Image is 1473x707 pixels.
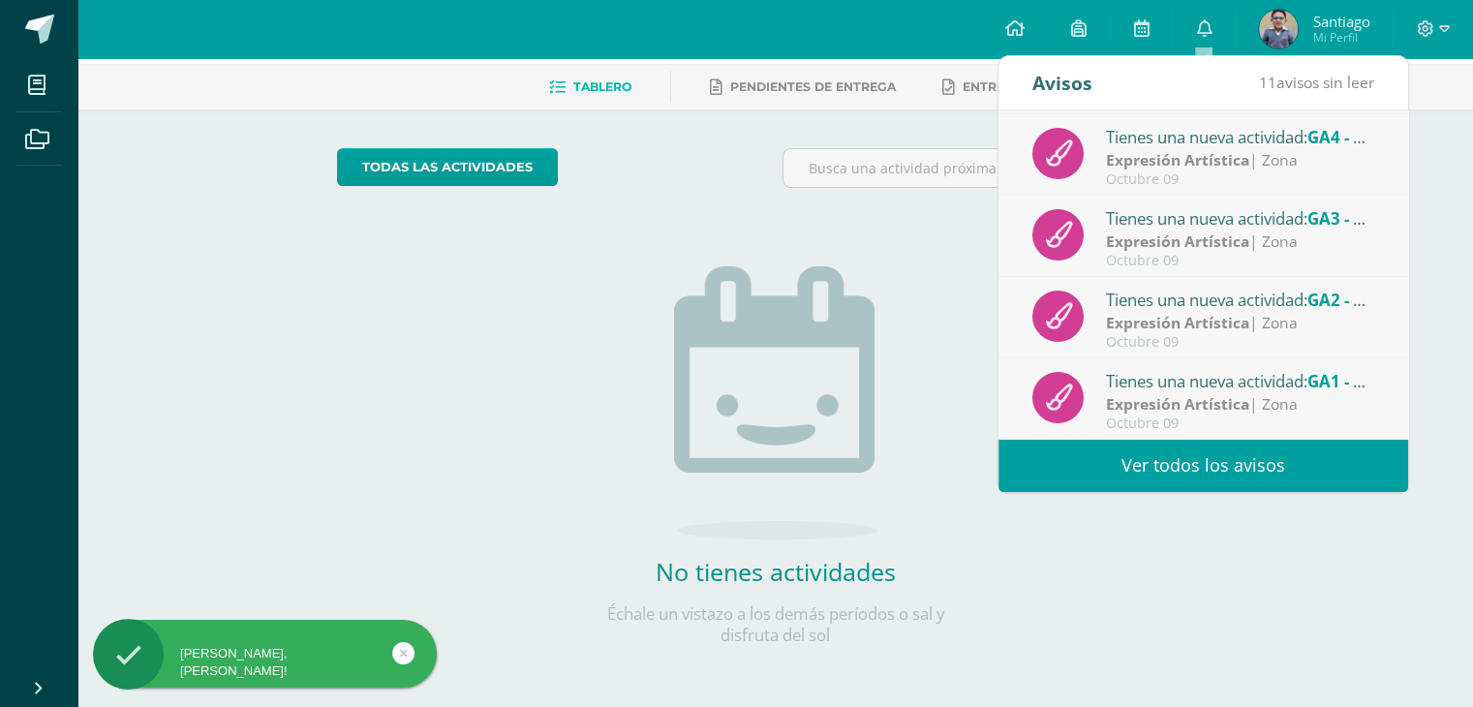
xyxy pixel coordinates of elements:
[1106,205,1375,231] div: Tienes una nueva actividad:
[963,79,1049,94] span: Entregadas
[1259,72,1276,93] span: 11
[1106,415,1375,432] div: Octubre 09
[1106,393,1249,415] strong: Expresión Artística
[549,72,631,103] a: Tablero
[1106,312,1249,333] strong: Expresión Artística
[1106,287,1375,312] div: Tienes una nueva actividad:
[1259,10,1298,48] img: 878bb1426e4b9fbf16daaceb5d88f554.png
[93,645,437,680] div: [PERSON_NAME], [PERSON_NAME]!
[1106,149,1249,170] strong: Expresión Artística
[1106,312,1375,334] div: | Zona
[710,72,896,103] a: Pendientes de entrega
[942,72,1049,103] a: Entregadas
[1032,56,1092,109] div: Avisos
[730,79,896,94] span: Pendientes de entrega
[582,555,969,588] h2: No tienes actividades
[1106,231,1375,253] div: | Zona
[1259,72,1374,93] span: avisos sin leer
[337,148,558,186] a: todas las Actividades
[998,439,1408,492] a: Ver todos los avisos
[1312,29,1369,46] span: Mi Perfil
[1106,149,1375,171] div: | Zona
[1106,231,1249,252] strong: Expresión Artística
[1106,124,1375,149] div: Tienes una nueva actividad:
[1106,368,1375,393] div: Tienes una nueva actividad:
[582,603,969,646] p: Échale un vistazo a los demás períodos o sal y disfruta del sol
[674,266,877,539] img: no_activities.png
[1106,253,1375,269] div: Octubre 09
[573,79,631,94] span: Tablero
[783,149,1212,187] input: Busca una actividad próxima aquí...
[1106,393,1375,415] div: | Zona
[1106,171,1375,188] div: Octubre 09
[1106,334,1375,351] div: Octubre 09
[1312,12,1369,31] span: Santiago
